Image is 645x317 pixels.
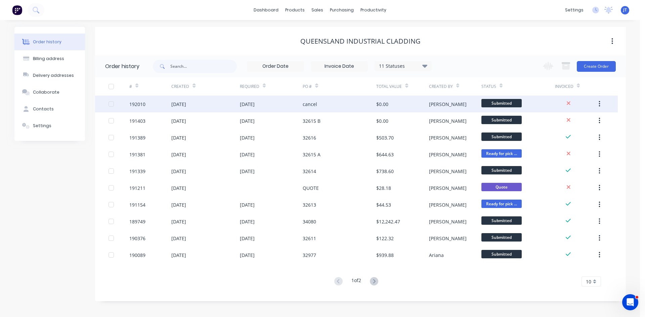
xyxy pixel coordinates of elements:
div: Ariana [429,252,444,259]
a: dashboard [250,5,282,15]
div: 189749 [129,218,145,225]
div: 1 of 2 [351,277,361,286]
div: Created [171,77,240,96]
iframe: Intercom live chat [622,294,638,310]
div: 190089 [129,252,145,259]
div: Required [240,84,259,90]
div: [PERSON_NAME] [429,151,467,158]
div: Settings [33,123,51,129]
div: Status [481,77,555,96]
div: 191403 [129,117,145,124]
div: [DATE] [171,201,186,208]
div: Invoiced [555,77,597,96]
div: [DATE] [240,117,255,124]
div: Total Value [376,84,402,90]
div: purchasing [327,5,357,15]
div: 192010 [129,101,145,108]
span: Ready for pick ... [481,149,522,158]
div: PO # [303,84,312,90]
div: Contacts [33,106,54,112]
button: Settings [14,117,85,134]
div: [DATE] [240,151,255,158]
span: 10 [586,278,591,285]
button: Contacts [14,101,85,117]
div: # [129,77,171,96]
div: Delivery addresses [33,72,74,78]
div: Invoiced [555,84,573,90]
div: [DATE] [171,134,186,141]
span: Submitted [481,99,522,107]
div: Collaborate [33,89,59,95]
div: Total Value [376,77,429,96]
div: $738.60 [376,168,394,175]
div: 191389 [129,134,145,141]
div: Status [481,84,496,90]
button: Collaborate [14,84,85,101]
div: [DATE] [240,134,255,141]
div: Order history [105,62,139,70]
div: products [282,5,308,15]
div: 191211 [129,184,145,192]
span: Submitted [481,233,522,242]
input: Invoice Date [311,61,368,71]
div: [DATE] [171,117,186,124]
div: 32616 [303,134,316,141]
div: [DATE] [171,235,186,242]
div: [PERSON_NAME] [429,117,467,124]
div: [DATE] [171,101,186,108]
div: [PERSON_NAME] [429,218,467,225]
div: $44.53 [376,201,391,208]
div: [DATE] [171,168,186,175]
span: Submitted [481,216,522,225]
div: 191154 [129,201,145,208]
div: Billing address [33,56,64,62]
div: 34080 [303,218,316,225]
div: 191339 [129,168,145,175]
div: [DATE] [240,235,255,242]
div: $939.88 [376,252,394,259]
div: 32611 [303,235,316,242]
div: productivity [357,5,390,15]
div: [DATE] [171,151,186,158]
div: 191381 [129,151,145,158]
div: 11 Statuses [375,62,431,70]
div: 32615 B [303,117,320,124]
div: [DATE] [240,168,255,175]
div: QUOTE [303,184,319,192]
div: [PERSON_NAME] [429,134,467,141]
button: Billing address [14,50,85,67]
div: $12,242.47 [376,218,400,225]
span: Quote [481,183,522,191]
span: Ready for pick ... [481,200,522,208]
span: Submitted [481,250,522,258]
div: [PERSON_NAME] [429,201,467,208]
div: [PERSON_NAME] [429,168,467,175]
div: $0.00 [376,101,388,108]
div: [DATE] [171,184,186,192]
div: # [129,84,132,90]
div: [PERSON_NAME] [429,184,467,192]
button: Order history [14,34,85,50]
div: [PERSON_NAME] [429,235,467,242]
div: sales [308,5,327,15]
span: Submitted [481,116,522,124]
div: 32614 [303,168,316,175]
div: Created By [429,77,481,96]
div: [DATE] [240,218,255,225]
span: Submitted [481,166,522,174]
div: Queensland Industrial Cladding [300,37,421,45]
span: JT [623,7,627,13]
span: Submitted [481,133,522,141]
div: Order history [33,39,61,45]
div: $644.63 [376,151,394,158]
div: Created [171,84,189,90]
div: $28.18 [376,184,391,192]
div: $0.00 [376,117,388,124]
div: cancel [303,101,317,108]
div: PO # [303,77,376,96]
button: Delivery addresses [14,67,85,84]
input: Order Date [247,61,304,71]
div: [DATE] [171,252,186,259]
div: 190376 [129,235,145,242]
div: settings [562,5,587,15]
